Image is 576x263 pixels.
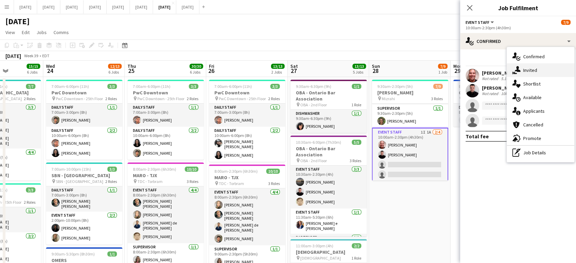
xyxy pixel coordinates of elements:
span: 29 [452,67,462,75]
span: Thu [127,63,136,69]
span: 25 [126,67,136,75]
button: Event Staff [466,20,495,25]
span: 3/3 [189,84,198,89]
button: [DATE] [84,0,107,14]
app-card-role: Daily Staff1/17:00am-3:00pm (8h)[PERSON_NAME] [127,104,204,127]
span: 2 Roles [105,179,117,184]
span: Week 39 [22,53,40,58]
span: 7/9 [433,84,443,89]
div: Job Details [507,146,574,159]
app-card-role: Bartender1/1 [290,234,367,257]
span: 3 Roles [268,181,280,186]
span: 9:00am-5:30pm (8h30m) [51,251,95,257]
span: Available [523,94,542,100]
span: Jobs [36,29,47,35]
div: Not rated [482,76,500,81]
span: 27 [289,67,298,75]
app-card-role: Daily Staff0/18:00am-4:00pm (8h) [453,104,530,127]
app-card-role: Daily Staff2/210:00am-6:00pm (8h)[PERSON_NAME] [PERSON_NAME][PERSON_NAME] [209,127,285,162]
span: PwC Downtown - 25th Floor [137,96,184,101]
div: 10:00am-2:30pm (4h30m) [466,25,571,30]
div: 7:00am-6:00pm (11h)3/3PwC Downtown PwC Downtown - 25th Floor2 RolesDaily Staff1/17:00am-3:00pm (8... [46,80,122,160]
span: 1 Role [351,102,361,107]
span: 2 Roles [24,96,35,101]
div: [PERSON_NAME] [482,85,524,91]
h3: MARO - TJX [209,174,285,181]
span: Sun [372,63,380,69]
app-job-card: 7:00am-6:00pm (11h)3/3PwC Downtown PwC Downtown - 25th Floor2 RolesDaily Staff1/17:00am-3:00pm (8... [127,80,204,160]
a: Edit [19,28,32,37]
div: Confirmed [460,33,576,49]
app-job-card: 8:00am-4:00pm (8h)0/1OMERS OMERS - 21st Floor1 RoleDaily Staff0/18:00am-4:00pm (8h) [453,80,530,127]
a: View [3,28,18,37]
span: Sat [290,63,298,69]
div: Not rated [482,91,500,96]
app-job-card: 10:30am-6:00pm (7h30m)5/5OBA - Ontario Bar Association OBA - 2nd Floor3 RolesEvent Staff3/310:30a... [290,136,367,236]
app-job-card: 7:00am-6:00pm (11h)3/3PwC Downtown PwC Downtown - 25th Floor2 RolesDaily Staff1/17:00am-3:00pm (8... [209,80,285,162]
button: [DATE] [130,0,153,14]
div: 5.1km [500,76,513,81]
button: [DATE] [37,0,60,14]
span: 3 Roles [187,179,198,184]
span: 10/10 [266,169,280,174]
span: 2 Roles [24,200,35,205]
span: Mon [453,63,462,69]
span: 1 Role [351,256,361,261]
div: 6 Jobs [108,69,121,75]
h3: MARO - TJX [127,172,204,179]
div: EDT [42,53,49,58]
app-card-role: Event Staff2/22:00pm-10:00pm (8h)[PERSON_NAME][PERSON_NAME] [46,212,122,245]
div: 10km [500,91,512,96]
app-card-role: Event Staff1I1A2/410:00am-2:30pm (4h30m)[PERSON_NAME][PERSON_NAME] [372,128,448,182]
span: 13/13 [352,64,366,69]
span: 7/9 [438,64,448,69]
span: 3/3 [270,84,280,89]
h3: [PERSON_NAME] [372,90,448,96]
span: 13/13 [271,64,285,69]
span: TDC - Torbram [219,181,244,186]
div: [PERSON_NAME] [482,70,525,76]
h3: OBA - Ontario Bar Association [290,145,367,158]
a: Comms [51,28,72,37]
span: Cancelled [523,122,543,128]
button: [DATE] [14,0,37,14]
span: 2 Roles [268,96,280,101]
span: Event Staff [466,20,489,25]
span: Shortlist [523,81,541,87]
h3: SBN - [GEOGRAPHIC_DATA] [46,172,122,179]
span: Comms [54,29,69,35]
span: 2 Roles [187,96,198,101]
h3: [DEMOGRAPHIC_DATA] [290,249,367,255]
span: Promote [523,135,541,141]
span: Edit [22,29,30,35]
span: 3 Roles [350,158,361,163]
span: SBN - [GEOGRAPHIC_DATA] [56,179,103,184]
span: 7:00am-10:00pm (15h) [51,167,91,172]
span: 12/13 [108,64,122,69]
div: 9:30am-2:30pm (5h)7/9[PERSON_NAME] Mizrahi3 Roles[PERSON_NAME][PERSON_NAME][PERSON_NAME]Superviso... [372,80,448,181]
span: 30/30 [190,64,203,69]
span: Confirmed [523,53,545,60]
span: 7:00am-6:00pm (11h) [133,84,170,89]
button: [DATE] [107,0,130,14]
span: 7/7 [26,84,35,89]
span: 5/5 [352,140,361,145]
app-card-role: Supervisor1/19:30am-2:30pm (5h)[PERSON_NAME] [372,105,448,128]
app-job-card: 7:00am-10:00pm (15h)3/3SBN - [GEOGRAPHIC_DATA] SBN - [GEOGRAPHIC_DATA]2 RolesDaily Staff1/17:00am... [46,163,122,245]
div: 1 Job [438,69,447,75]
span: 9:30am-2:30pm (5h) [377,84,413,89]
span: PwC Downtown - 25th Floor [219,96,266,101]
span: 2 Roles [105,96,117,101]
h3: OMERS [453,90,530,96]
span: 3 Roles [431,96,443,101]
h3: PwC Downtown [127,90,204,96]
h3: PwC Downtown [46,90,122,96]
span: 2/2 [352,243,361,248]
span: [DEMOGRAPHIC_DATA] [300,256,341,261]
span: View [5,29,15,35]
div: 6 Jobs [27,69,40,75]
app-card-role: Dishwasher1/19:30am-6:30pm (9h)[PERSON_NAME] [290,110,367,133]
